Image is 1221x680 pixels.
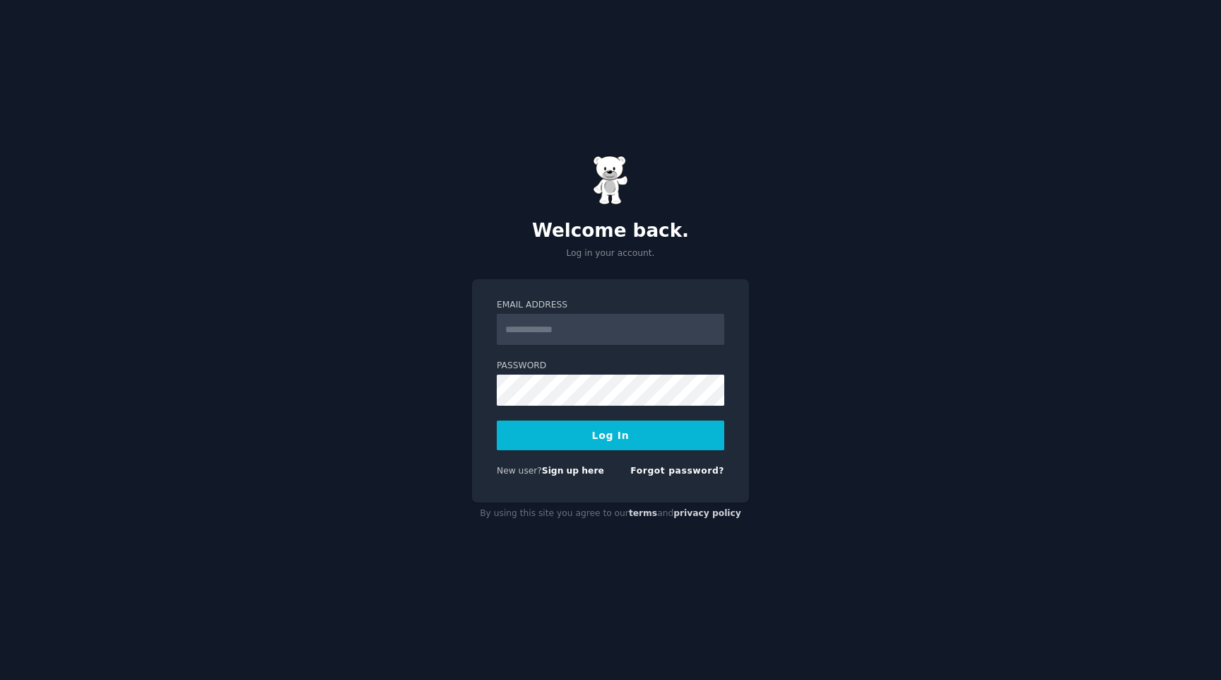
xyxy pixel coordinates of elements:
span: New user? [497,466,542,476]
a: privacy policy [673,508,741,518]
img: Gummy Bear [593,156,628,205]
a: terms [629,508,657,518]
h2: Welcome back. [472,220,749,242]
button: Log In [497,421,724,450]
a: Sign up here [542,466,604,476]
a: Forgot password? [630,466,724,476]
label: Password [497,360,724,373]
div: By using this site you agree to our and [472,503,749,525]
label: Email Address [497,299,724,312]
p: Log in your account. [472,247,749,260]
